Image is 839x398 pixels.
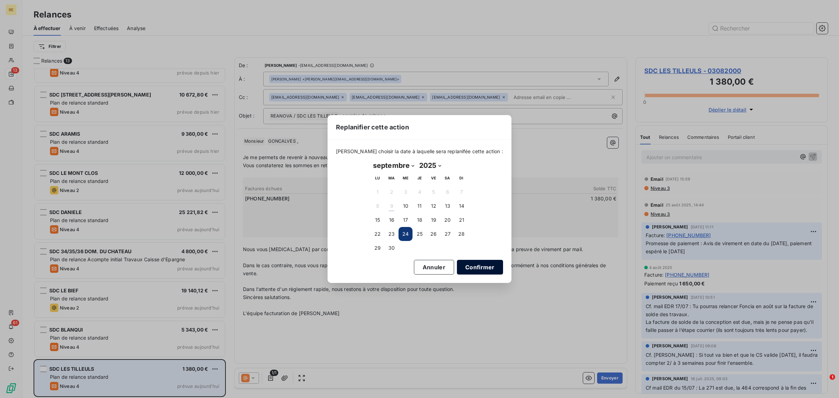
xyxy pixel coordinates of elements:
[413,171,426,185] th: jeudi
[413,227,426,241] button: 25
[457,260,503,275] button: Confirmer
[399,227,413,241] button: 24
[426,185,440,199] button: 5
[385,227,399,241] button: 23
[454,171,468,185] th: dimanche
[440,213,454,227] button: 20
[336,148,503,155] span: [PERSON_NAME] choisir la date à laquelle sera replanifée cette action :
[426,199,440,213] button: 12
[371,227,385,241] button: 22
[413,213,426,227] button: 18
[454,213,468,227] button: 21
[426,227,440,241] button: 26
[440,199,454,213] button: 13
[830,374,835,380] span: 1
[440,227,454,241] button: 27
[440,185,454,199] button: 6
[399,185,413,199] button: 3
[385,241,399,255] button: 30
[454,185,468,199] button: 7
[454,227,468,241] button: 28
[426,171,440,185] th: vendredi
[815,374,832,391] iframe: Intercom live chat
[336,122,409,132] span: Replanifier cette action
[371,241,385,255] button: 29
[426,213,440,227] button: 19
[385,213,399,227] button: 16
[413,199,426,213] button: 11
[454,199,468,213] button: 14
[440,171,454,185] th: samedi
[385,185,399,199] button: 2
[414,260,454,275] button: Annuler
[385,199,399,213] button: 9
[371,185,385,199] button: 1
[371,213,385,227] button: 15
[399,213,413,227] button: 17
[399,171,413,185] th: mercredi
[371,199,385,213] button: 8
[399,199,413,213] button: 10
[385,171,399,185] th: mardi
[371,171,385,185] th: lundi
[413,185,426,199] button: 4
